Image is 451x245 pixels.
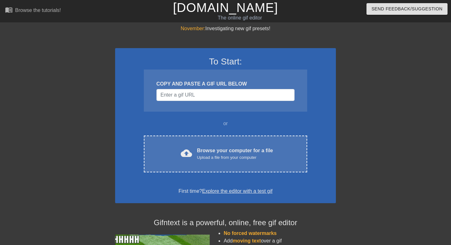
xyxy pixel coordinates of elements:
span: menu_book [5,6,13,14]
div: Upload a file from your computer [197,154,273,161]
li: Add over a gif [224,237,336,245]
div: Browse the tutorials! [15,8,61,13]
span: No forced watermarks [224,231,277,236]
span: cloud_upload [181,148,192,159]
input: Username [156,89,295,101]
div: Browse your computer for a file [197,147,273,161]
span: November: [181,26,205,31]
span: moving text [233,238,261,243]
button: Send Feedback/Suggestion [366,3,448,15]
div: or [132,120,319,127]
a: Explore the editor with a test gif [202,188,272,194]
div: COPY AND PASTE A GIF URL BELOW [156,80,295,88]
h4: Gifntext is a powerful, online, free gif editor [115,218,336,227]
div: The online gif editor [154,14,326,22]
div: Investigating new gif presets! [115,25,336,32]
h3: To Start: [123,56,328,67]
a: [DOMAIN_NAME] [173,1,278,14]
span: Send Feedback/Suggestion [372,5,442,13]
a: Browse the tutorials! [5,6,61,16]
div: First time? [123,187,328,195]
